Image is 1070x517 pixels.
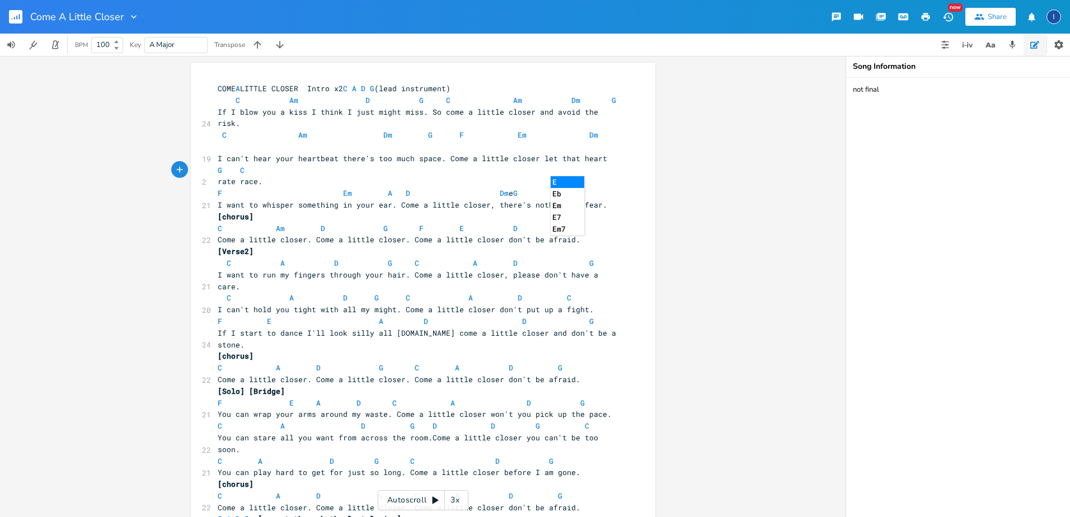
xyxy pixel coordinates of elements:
[549,456,553,466] span: G
[513,188,518,198] span: G
[236,83,240,93] span: A
[536,421,540,431] span: G
[258,456,262,466] span: A
[289,95,298,105] span: Am
[567,293,571,303] span: C
[280,258,285,268] span: A
[446,95,450,105] span: C
[289,398,294,408] span: E
[374,293,379,303] span: G
[218,421,222,431] span: C
[218,363,222,373] span: C
[218,433,603,454] span: You can stare all you want from across the room.Come a little closer you can't be too soon.
[321,223,325,233] span: D
[450,398,455,408] span: A
[356,398,361,408] span: D
[937,7,959,27] button: New
[513,258,518,268] span: D
[518,293,522,303] span: D
[218,502,580,513] span: Come a little closer. Come a little closer. Come a little closer don't be afraid.
[227,293,231,303] span: C
[589,316,594,326] span: G
[276,491,280,501] span: A
[267,316,271,326] span: E
[75,42,88,48] div: BPM
[343,188,352,198] span: Em
[491,421,495,431] span: D
[130,41,141,48] div: Key
[551,223,584,235] li: Em7
[473,258,477,268] span: A
[406,188,410,198] span: D
[218,270,603,292] span: I want to run my fingers through your hair. Come a little closer, please don't have a care.
[378,490,468,510] div: Autoscroll
[589,130,598,140] span: Dm
[316,363,321,373] span: D
[289,293,294,303] span: A
[558,491,562,501] span: G
[383,130,392,140] span: Dm
[445,490,465,510] div: 3x
[580,398,585,408] span: G
[218,467,580,477] span: You can play hard to get for just so long. Come a little closer before I am gone.
[551,188,584,200] li: Eb
[361,83,365,93] span: D
[392,398,397,408] span: C
[948,3,963,12] div: New
[428,130,433,140] span: G
[527,398,531,408] span: D
[379,363,383,373] span: G
[571,95,580,105] span: Dm
[459,223,464,233] span: E
[240,165,245,175] span: C
[459,130,464,140] span: F
[330,456,334,466] span: D
[551,176,584,188] li: E
[509,363,513,373] span: D
[853,63,1063,70] div: Song Information
[846,78,1070,517] textarea: not final
[361,421,365,431] span: D
[419,223,424,233] span: F
[218,223,222,233] span: C
[218,456,222,466] span: C
[218,398,222,408] span: F
[352,83,356,93] span: A
[522,316,527,326] span: D
[218,165,222,175] span: G
[280,421,285,431] span: A
[236,95,240,105] span: C
[551,200,584,211] li: Em
[370,83,374,93] span: G
[218,491,222,501] span: C
[218,479,254,489] span: [chorus]
[1046,10,1061,24] div: inspectorzu
[218,246,254,256] span: [Verse2]
[388,188,392,198] span: A
[415,363,419,373] span: C
[30,12,124,22] span: Come A Little Closer
[218,83,450,93] span: COME LITTLE CLOSER Intro x2 (lead instrument)
[218,304,594,314] span: I can't hold you tight with all my might. Come a little closer don't put up a fight.
[406,293,410,303] span: C
[558,363,562,373] span: G
[415,258,419,268] span: C
[551,211,584,223] li: E7
[424,316,428,326] span: D
[149,40,175,50] span: A Major
[343,293,348,303] span: D
[509,491,513,501] span: D
[455,363,459,373] span: A
[988,12,1007,22] div: Share
[276,223,285,233] span: Am
[218,374,580,384] span: Come a little closer. Come a little closer. Come a little closer don't be afraid.
[585,421,589,431] span: C
[218,176,262,186] span: rate race.
[374,456,379,466] span: G
[298,130,307,140] span: Am
[410,456,415,466] span: C
[518,130,527,140] span: Em
[410,421,415,431] span: G
[218,153,607,163] span: I can't hear your heartbeat there's too much space. Come a little closer let that heart
[218,316,222,326] span: F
